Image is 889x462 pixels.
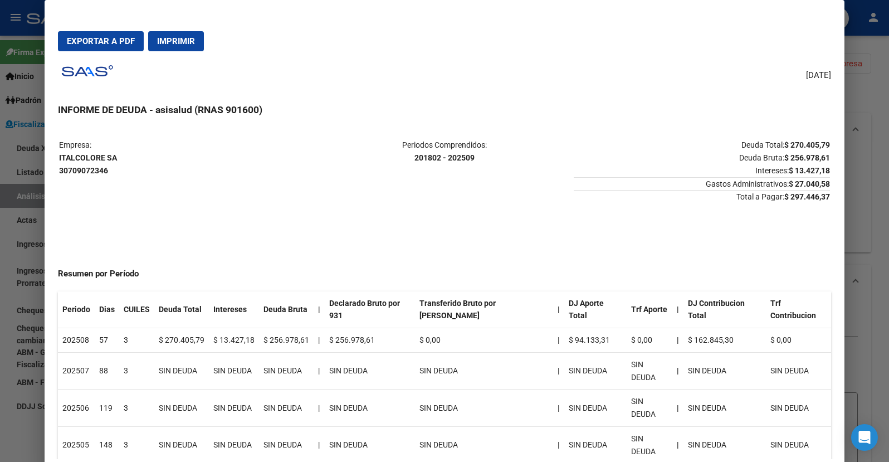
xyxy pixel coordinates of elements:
[564,352,627,390] td: SIN DEUDA
[766,328,832,353] td: $ 0,00
[314,328,325,353] td: |
[784,153,830,162] strong: $ 256.978,61
[209,352,259,390] td: SIN DEUDA
[209,291,259,328] th: Intereses
[415,390,553,427] td: SIN DEUDA
[325,328,415,353] td: $ 256.978,61
[95,390,119,427] td: 119
[627,352,672,390] td: SIN DEUDA
[683,291,766,328] th: DJ Contribucion Total
[627,291,672,328] th: Trf Aporte
[58,31,144,51] button: Exportar a PDF
[672,328,683,353] th: |
[415,291,553,328] th: Transferido Bruto por [PERSON_NAME]
[59,139,315,177] p: Empresa:
[784,192,830,201] strong: $ 297.446,37
[119,390,154,427] td: 3
[564,328,627,353] td: $ 94.133,31
[148,31,204,51] button: Imprimir
[553,352,564,390] td: |
[58,328,95,353] td: 202508
[627,328,672,353] td: $ 0,00
[67,36,135,46] span: Exportar a PDF
[259,390,314,427] td: SIN DEUDA
[59,153,117,175] strong: ITALCOLORE SA 30709072346
[154,352,209,390] td: SIN DEUDA
[325,291,415,328] th: Declarado Bruto por 931
[564,390,627,427] td: SIN DEUDA
[58,103,831,117] h3: INFORME DE DEUDA - asisalud (RNAS 901600)
[415,352,553,390] td: SIN DEUDA
[574,190,830,201] span: Total a Pagar:
[766,352,832,390] td: SIN DEUDA
[627,390,672,427] td: SIN DEUDA
[316,139,573,164] p: Periodos Comprendidos:
[119,352,154,390] td: 3
[314,352,325,390] td: |
[574,139,830,177] p: Deuda Total: Deuda Bruta: Intereses:
[415,328,553,353] td: $ 0,00
[58,352,95,390] td: 202507
[766,390,832,427] td: SIN DEUDA
[58,268,831,280] h4: Resumen por Período
[58,291,95,328] th: Periodo
[157,36,195,46] span: Imprimir
[314,390,325,427] td: |
[314,291,325,328] th: |
[553,328,564,353] td: |
[154,328,209,353] td: $ 270.405,79
[784,140,830,149] strong: $ 270.405,79
[672,291,683,328] th: |
[574,177,830,188] span: Gastos Administrativos:
[789,166,830,175] strong: $ 13.427,18
[259,291,314,328] th: Deuda Bruta
[672,352,683,390] th: |
[789,179,830,188] strong: $ 27.040,58
[259,328,314,353] td: $ 256.978,61
[209,390,259,427] td: SIN DEUDA
[683,352,766,390] td: SIN DEUDA
[119,291,154,328] th: CUILES
[672,390,683,427] th: |
[209,328,259,353] td: $ 13.427,18
[851,424,878,451] div: Open Intercom Messenger
[806,69,831,82] span: [DATE]
[95,352,119,390] td: 88
[154,291,209,328] th: Deuda Total
[259,352,314,390] td: SIN DEUDA
[95,291,119,328] th: Dias
[766,291,832,328] th: Trf Contribucion
[325,390,415,427] td: SIN DEUDA
[414,153,475,162] strong: 201802 - 202509
[553,291,564,328] th: |
[325,352,415,390] td: SIN DEUDA
[683,328,766,353] td: $ 162.845,30
[119,328,154,353] td: 3
[564,291,627,328] th: DJ Aporte Total
[58,390,95,427] td: 202506
[683,390,766,427] td: SIN DEUDA
[553,390,564,427] td: |
[95,328,119,353] td: 57
[154,390,209,427] td: SIN DEUDA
